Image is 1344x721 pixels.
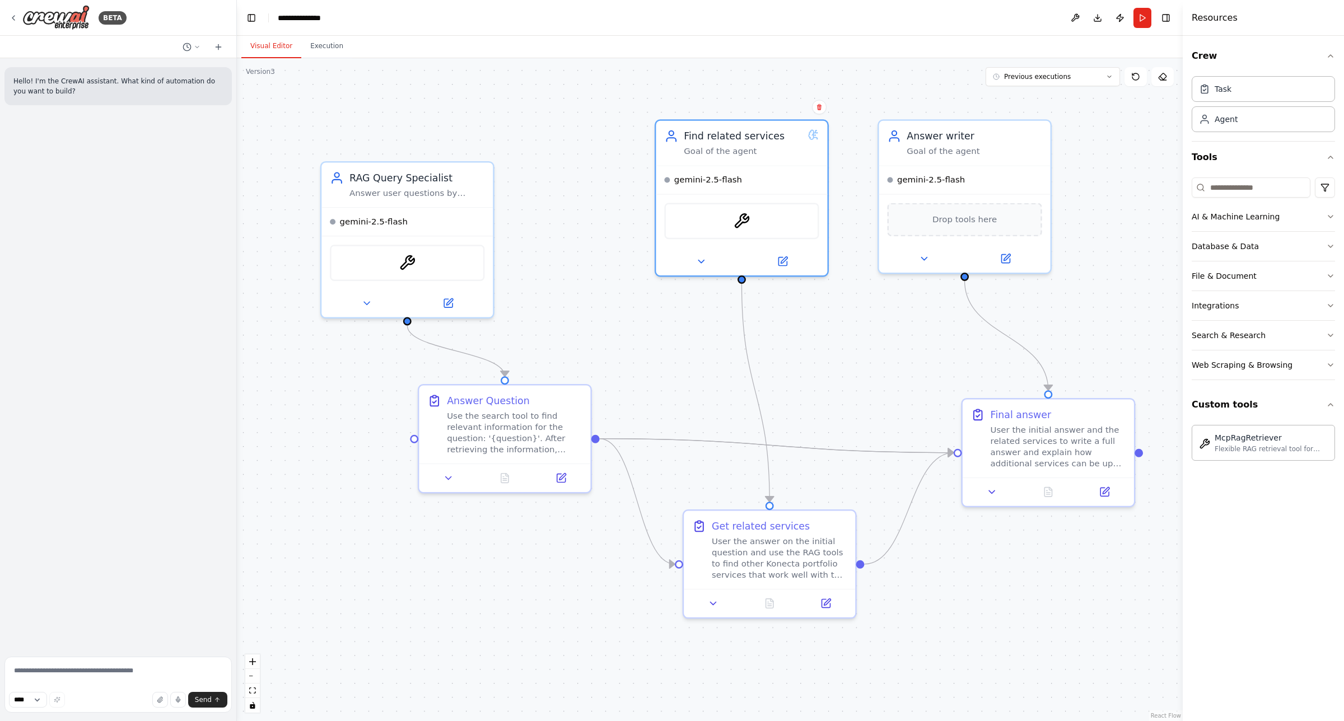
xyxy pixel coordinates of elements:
button: Custom tools [1192,389,1335,420]
button: Upload files [152,692,168,708]
button: Open in side panel [537,470,585,486]
button: No output available [475,470,534,486]
button: Start a new chat [209,40,227,54]
nav: breadcrumb [278,12,333,24]
div: RAG Query SpecialistAnswer user questions by retrieving relevant information from the document da... [320,161,494,319]
div: Agent [1215,114,1238,125]
h4: Resources [1192,11,1238,25]
button: Database & Data [1192,232,1335,261]
div: Answer writer [907,129,1042,143]
button: Click to speak your automation idea [170,692,186,708]
g: Edge from c18cedc2-7f1d-4d62-be98-71dd3fb1cd6e to e5546e47-28a6-4afc-9c47-079f442f1499 [864,446,953,571]
div: McpRagRetriever [1215,432,1328,443]
img: McpRagRetriever [1199,438,1210,450]
button: Delete node [812,100,827,114]
g: Edge from 3add7170-2c89-47f2-9b8c-8e7f2c4c096d to c18cedc2-7f1d-4d62-be98-71dd3fb1cd6e [600,432,675,571]
div: AI & Machine Learning [1192,211,1280,222]
div: Answer QuestionUse the search tool to find relevant information for the question: '{question}'. A... [418,384,592,493]
div: Answer user questions by retrieving relevant information from the document database and providing... [349,188,484,199]
button: Web Scraping & Browsing [1192,350,1335,380]
button: AI & Machine Learning [1192,202,1335,231]
button: Search & Research [1192,321,1335,350]
div: Flexible RAG retrieval tool for CrewAI - works with any RAG service [1215,444,1328,453]
div: Database & Data [1192,241,1259,252]
div: Get related services [712,519,810,533]
g: Edge from fb9b7a14-22b1-4cbb-918e-3a8486568289 to e5546e47-28a6-4afc-9c47-079f442f1499 [958,281,1055,390]
button: Send [188,692,227,708]
div: File & Document [1192,270,1257,282]
button: Hide right sidebar [1158,10,1174,26]
button: File & Document [1192,261,1335,291]
img: McpRagRetriever [399,255,416,271]
div: Final answer [991,408,1052,422]
div: React Flow controls [245,654,260,713]
button: Execution [301,35,352,58]
img: Logo [22,5,90,30]
div: Get related servicesUser the answer on the initial question and use the RAG tools to find other K... [683,509,857,619]
button: Crew [1192,40,1335,72]
button: fit view [245,683,260,698]
span: gemini-2.5-flash [897,175,965,186]
g: Edge from 3add7170-2c89-47f2-9b8c-8e7f2c4c096d to e5546e47-28a6-4afc-9c47-079f442f1499 [600,432,954,460]
div: Find related servicesGoal of the agentgemini-2.5-flashMcpRagRetriever [655,119,829,277]
span: gemini-2.5-flash [340,216,408,227]
button: zoom in [245,654,260,669]
button: Open in side panel [966,250,1045,267]
button: Open in side panel [743,253,822,270]
button: Previous executions [986,67,1120,86]
button: Integrations [1192,291,1335,320]
div: User the answer on the initial question and use the RAG tools to find other Konecta portfolio ser... [712,536,847,580]
a: React Flow attribution [1151,713,1181,719]
button: Switch to previous chat [178,40,205,54]
span: gemini-2.5-flash [674,175,742,186]
p: Hello! I'm the CrewAI assistant. What kind of automation do you want to build? [13,76,223,96]
div: Goal of the agent [684,146,802,157]
button: No output available [740,595,799,612]
button: Improve this prompt [49,692,65,708]
div: Search & Research [1192,330,1266,341]
div: Integrations [1192,300,1239,311]
g: Edge from d7bd337f-d043-4a1a-bdce-04ec7957d966 to c18cedc2-7f1d-4d62-be98-71dd3fb1cd6e [735,284,777,502]
g: Edge from 85cda54b-6d24-4d5d-bcb8-5617dfdde954 to 3add7170-2c89-47f2-9b8c-8e7f2c4c096d [400,326,512,377]
span: Send [195,695,212,704]
button: zoom out [245,669,260,683]
div: Tools [1192,173,1335,389]
div: Crew [1192,72,1335,141]
span: Previous executions [1004,72,1071,81]
div: Web Scraping & Browsing [1192,359,1292,371]
div: Use the search tool to find relevant information for the question: '{question}'. After retrieving... [447,410,582,455]
button: Open in side panel [802,595,850,612]
button: Hide left sidebar [244,10,259,26]
button: toggle interactivity [245,698,260,713]
button: Open in side panel [1081,484,1128,500]
div: Goal of the agent [907,146,1042,157]
button: Open in side panel [409,295,488,312]
div: Final answerUser the initial answer and the related services to write a full answer and explain h... [961,398,1135,507]
div: Answer writerGoal of the agentgemini-2.5-flashDrop tools here [878,119,1052,274]
button: Tools [1192,142,1335,173]
button: No output available [1019,484,1077,500]
div: Answer Question [447,394,530,408]
button: Visual Editor [241,35,301,58]
img: McpRagRetriever [734,213,750,230]
div: Version 3 [246,67,275,76]
span: Drop tools here [932,213,997,227]
div: Find related services [684,129,802,143]
div: RAG Query Specialist [349,171,484,185]
div: Task [1215,83,1231,95]
div: User the initial answer and the related services to write a full answer and explain how additiona... [991,424,1126,469]
div: BETA [99,11,127,25]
